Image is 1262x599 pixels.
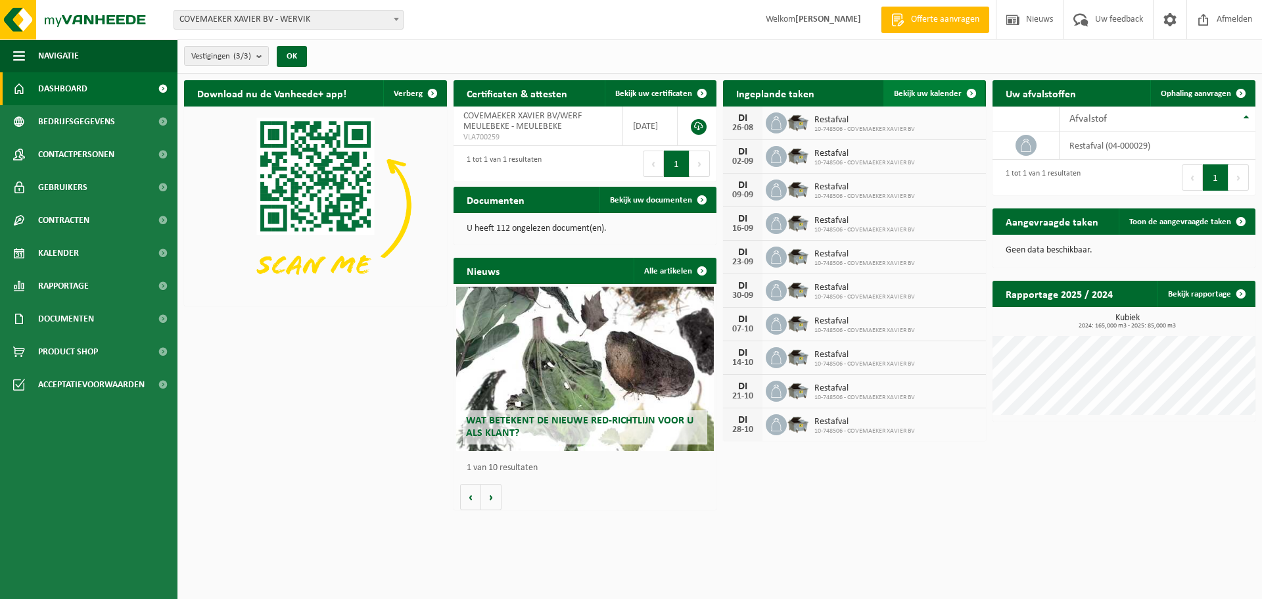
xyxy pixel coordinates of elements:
button: Vestigingen(3/3) [184,46,269,66]
span: COVEMAEKER XAVIER BV - WERVIK [174,11,403,29]
h2: Uw afvalstoffen [993,80,1089,106]
span: Restafval [814,417,915,427]
h2: Nieuws [454,258,513,283]
span: Kalender [38,237,79,270]
div: 1 tot 1 van 1 resultaten [999,163,1081,192]
img: WB-5000-GAL-GY-01 [787,110,809,133]
a: Bekijk uw certificaten [605,80,715,107]
span: 10-748506 - COVEMAEKER XAVIER BV [814,126,915,133]
span: Gebruikers [38,171,87,204]
button: Vorige [460,484,481,510]
span: Restafval [814,249,915,260]
span: 10-748506 - COVEMAEKER XAVIER BV [814,260,915,268]
h3: Kubiek [999,314,1255,329]
span: 2024: 165,000 m3 - 2025: 85,000 m3 [999,323,1255,329]
span: Restafval [814,149,915,159]
p: Geen data beschikbaar. [1006,246,1242,255]
span: 10-748506 - COVEMAEKER XAVIER BV [814,427,915,435]
span: Toon de aangevraagde taken [1129,218,1231,226]
td: [DATE] [623,107,678,146]
img: WB-5000-GAL-GY-01 [787,345,809,368]
div: 07-10 [730,325,756,334]
div: DI [730,147,756,157]
span: Offerte aanvragen [908,13,983,26]
p: U heeft 112 ongelezen document(en). [467,224,703,233]
div: 28-10 [730,425,756,435]
span: 10-748506 - COVEMAEKER XAVIER BV [814,394,915,402]
button: Next [1228,164,1249,191]
img: WB-5000-GAL-GY-01 [787,245,809,267]
span: Dashboard [38,72,87,105]
h2: Documenten [454,187,538,212]
span: Restafval [814,316,915,327]
div: DI [730,214,756,224]
span: COVEMAEKER XAVIER BV - WERVIK [174,10,404,30]
div: DI [730,348,756,358]
button: Previous [643,151,664,177]
span: Product Shop [38,335,98,368]
h2: Ingeplande taken [723,80,828,106]
img: WB-5000-GAL-GY-01 [787,144,809,166]
img: WB-5000-GAL-GY-01 [787,211,809,233]
span: Bekijk uw certificaten [615,89,692,98]
img: WB-5000-GAL-GY-01 [787,178,809,200]
span: COVEMAEKER XAVIER BV/WERF MEULEBEKE - MEULEBEKE [463,111,582,132]
span: Restafval [814,115,915,126]
a: Bekijk uw kalender [883,80,985,107]
span: Afvalstof [1069,114,1107,124]
span: Bekijk uw documenten [610,196,692,204]
td: restafval (04-000029) [1060,132,1255,160]
p: 1 van 10 resultaten [467,464,710,473]
h2: Aangevraagde taken [993,208,1111,234]
button: Next [689,151,710,177]
button: OK [277,46,307,67]
count: (3/3) [233,52,251,60]
span: Restafval [814,283,915,293]
div: 14-10 [730,358,756,368]
div: DI [730,415,756,425]
div: DI [730,180,756,191]
span: 10-748506 - COVEMAEKER XAVIER BV [814,159,915,167]
div: 1 tot 1 van 1 resultaten [460,149,542,178]
h2: Rapportage 2025 / 2024 [993,281,1126,306]
button: 1 [664,151,689,177]
span: Bedrijfsgegevens [38,105,115,138]
span: 10-748506 - COVEMAEKER XAVIER BV [814,226,915,234]
span: Rapportage [38,270,89,302]
span: 10-748506 - COVEMAEKER XAVIER BV [814,327,915,335]
span: Navigatie [38,39,79,72]
button: 1 [1203,164,1228,191]
h2: Download nu de Vanheede+ app! [184,80,360,106]
span: Documenten [38,302,94,335]
span: Ophaling aanvragen [1161,89,1231,98]
a: Toon de aangevraagde taken [1119,208,1254,235]
div: DI [730,281,756,291]
div: DI [730,247,756,258]
div: DI [730,314,756,325]
span: 10-748506 - COVEMAEKER XAVIER BV [814,293,915,301]
div: DI [730,381,756,392]
span: Vestigingen [191,47,251,66]
span: Contactpersonen [38,138,114,171]
div: 21-10 [730,392,756,401]
img: WB-5000-GAL-GY-01 [787,312,809,334]
span: Contracten [38,204,89,237]
a: Ophaling aanvragen [1150,80,1254,107]
img: Download de VHEPlus App [184,107,447,304]
span: 10-748506 - COVEMAEKER XAVIER BV [814,360,915,368]
div: 16-09 [730,224,756,233]
div: 30-09 [730,291,756,300]
span: Restafval [814,350,915,360]
div: 09-09 [730,191,756,200]
span: Restafval [814,182,915,193]
span: Acceptatievoorwaarden [38,368,145,401]
img: WB-5000-GAL-GY-01 [787,412,809,435]
span: Verberg [394,89,423,98]
div: 02-09 [730,157,756,166]
span: Wat betekent de nieuwe RED-richtlijn voor u als klant? [466,416,693,439]
span: Restafval [814,383,915,394]
span: VLA700259 [463,132,613,143]
h2: Certificaten & attesten [454,80,580,106]
span: 10-748506 - COVEMAEKER XAVIER BV [814,193,915,201]
strong: [PERSON_NAME] [795,14,861,24]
